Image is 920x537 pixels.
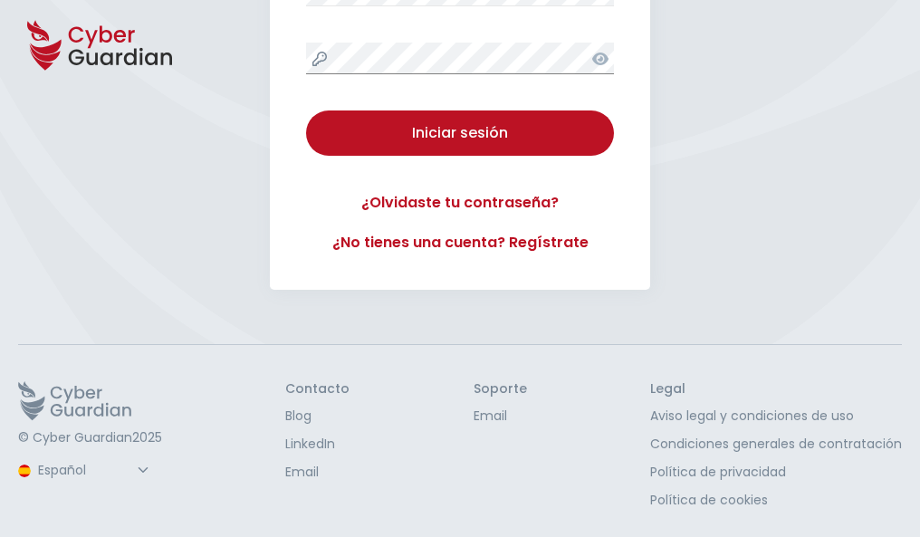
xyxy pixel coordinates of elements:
[306,232,614,254] a: ¿No tienes una cuenta? Regístrate
[650,435,902,454] a: Condiciones generales de contratación
[18,430,162,446] p: © Cyber Guardian 2025
[18,465,31,477] img: region-logo
[474,407,527,426] a: Email
[650,381,902,398] h3: Legal
[285,381,350,398] h3: Contacto
[285,407,350,426] a: Blog
[306,192,614,214] a: ¿Olvidaste tu contraseña?
[285,435,350,454] a: LinkedIn
[650,407,902,426] a: Aviso legal y condiciones de uso
[650,491,902,510] a: Política de cookies
[306,110,614,156] button: Iniciar sesión
[650,463,902,482] a: Política de privacidad
[320,122,600,144] div: Iniciar sesión
[285,463,350,482] a: Email
[474,381,527,398] h3: Soporte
